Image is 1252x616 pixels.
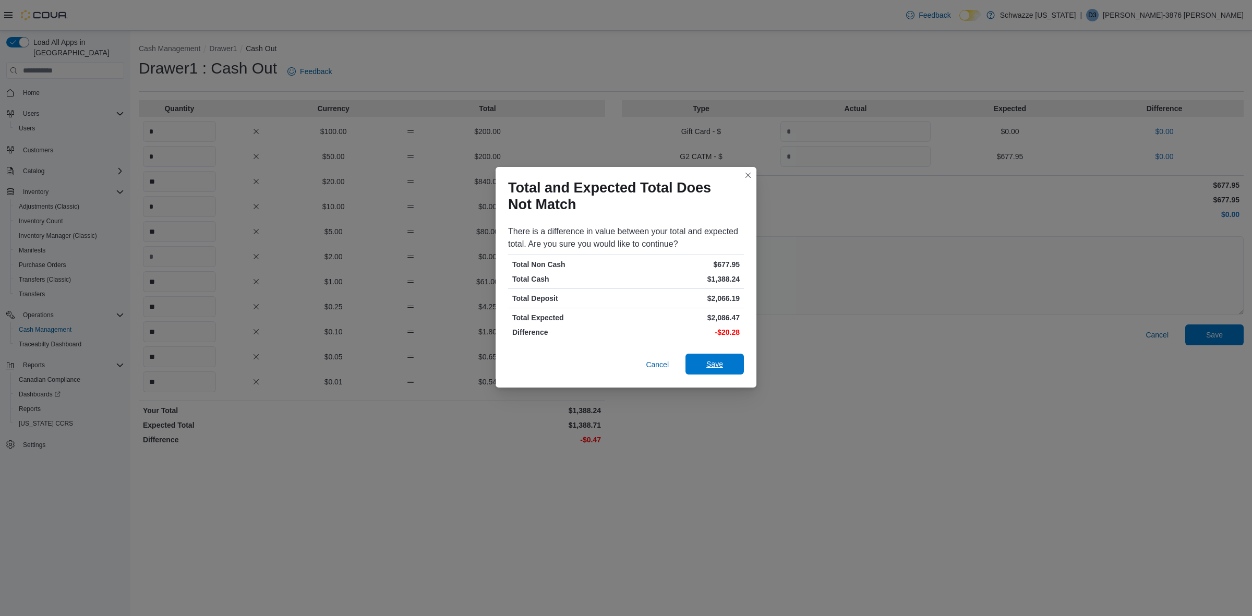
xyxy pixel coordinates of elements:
[628,312,740,323] p: $2,086.47
[628,274,740,284] p: $1,388.24
[512,259,624,270] p: Total Non Cash
[512,274,624,284] p: Total Cash
[642,354,673,375] button: Cancel
[508,225,744,250] div: There is a difference in value between your total and expected total. Are you sure you would like...
[508,179,736,213] h1: Total and Expected Total Does Not Match
[628,259,740,270] p: $677.95
[512,327,624,337] p: Difference
[628,293,740,304] p: $2,066.19
[628,327,740,337] p: -$20.28
[512,312,624,323] p: Total Expected
[685,354,744,375] button: Save
[742,169,754,182] button: Closes this modal window
[512,293,624,304] p: Total Deposit
[706,359,723,369] span: Save
[646,359,669,370] span: Cancel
